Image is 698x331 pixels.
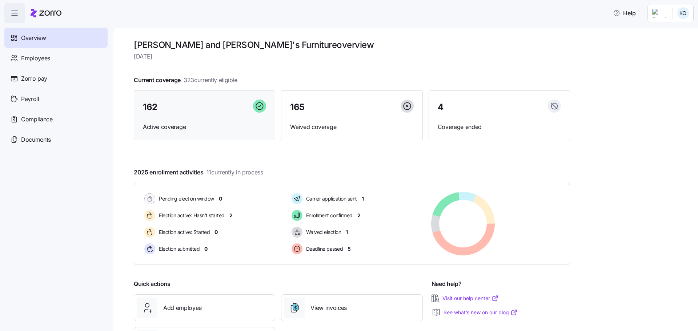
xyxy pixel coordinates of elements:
[304,245,343,253] span: Deadline passed
[442,295,499,302] a: Visit our help center
[184,76,237,85] span: 323 currently eligible
[21,74,47,83] span: Zorro pay
[21,135,51,144] span: Documents
[348,245,351,253] span: 5
[157,245,200,253] span: Election submitted
[4,48,108,68] a: Employees
[304,195,357,202] span: Carrier application sent
[134,279,171,288] span: Quick actions
[157,229,210,236] span: Election active: Started
[4,68,108,89] a: Zorro pay
[290,103,305,112] span: 165
[134,76,237,85] span: Current coverage
[229,212,233,219] span: 2
[290,122,413,132] span: Waived coverage
[21,54,50,63] span: Employees
[4,89,108,109] a: Payroll
[438,103,444,112] span: 4
[214,229,218,236] span: 0
[438,122,561,132] span: Coverage ended
[432,279,462,288] span: Need help?
[4,129,108,150] a: Documents
[143,122,266,132] span: Active coverage
[357,212,361,219] span: 2
[204,245,208,253] span: 0
[310,303,347,312] span: View invoices
[21,115,53,124] span: Compliance
[362,195,364,202] span: 1
[652,9,667,17] img: Employer logo
[613,9,636,17] span: Help
[143,103,157,112] span: 162
[134,168,263,177] span: 2025 enrollment activities
[21,94,39,104] span: Payroll
[4,28,108,48] a: Overview
[134,52,570,61] span: [DATE]
[21,33,46,43] span: Overview
[444,309,518,316] a: See what’s new on our blog
[157,212,225,219] span: Election active: Hasn't started
[607,6,642,20] button: Help
[304,229,341,236] span: Waived election
[346,229,348,236] span: 1
[134,39,570,51] h1: [PERSON_NAME] and [PERSON_NAME]'s Furniture overview
[219,195,222,202] span: 0
[4,109,108,129] a: Compliance
[206,168,263,177] span: 11 currently in process
[157,195,214,202] span: Pending election window
[163,303,202,312] span: Add employee
[304,212,353,219] span: Enrollment confirmed
[677,7,689,19] img: f33f0d086152a00e742b4f1795582fce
